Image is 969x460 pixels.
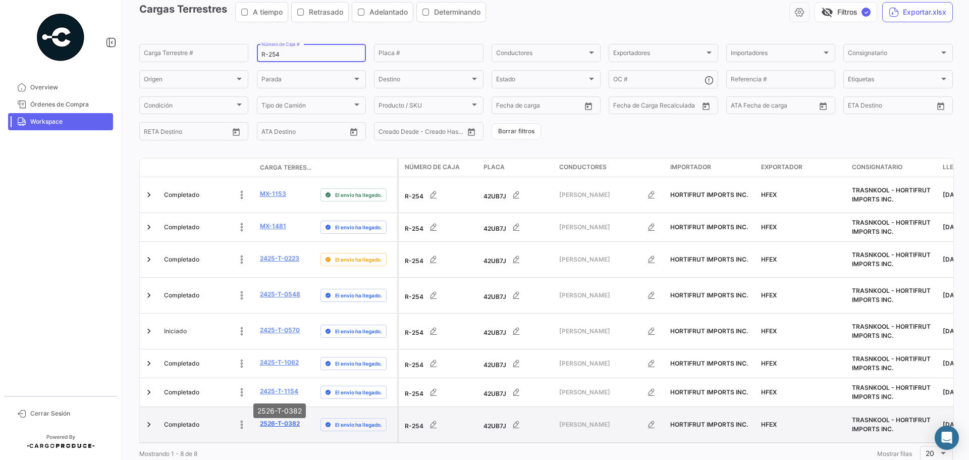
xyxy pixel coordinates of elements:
a: 2425-T-0548 [260,290,300,299]
span: HORTIFRUT IMPORTS INC. [670,223,748,231]
datatable-header-cell: Estado [160,164,256,172]
span: Órdenes de Compra [30,100,109,109]
span: TRASNKOOL - HORTIFRUT IMPORTS INC. [852,355,931,372]
button: Open calendar [816,98,831,114]
input: Hasta [638,104,679,111]
span: [PERSON_NAME] [559,190,641,199]
span: TRASNKOOL - HORTIFRUT IMPORTS INC. [852,186,931,203]
span: El envío ha llegado. [335,327,382,335]
span: El envío ha llegado. [335,421,382,429]
a: MX-1481 [260,222,286,231]
span: Completado [164,223,199,232]
a: Expand/Collapse Row [144,290,154,300]
a: MX-1153 [260,189,286,198]
div: 42UB7J [483,285,551,305]
a: Expand/Collapse Row [144,190,154,200]
button: A tiempo [236,3,288,22]
span: Workspace [30,117,109,126]
div: R-254 [405,249,475,270]
div: 42UB7J [483,321,551,341]
h3: Cargas Terrestres [139,2,489,22]
button: Determinando [417,3,486,22]
span: Mostrar filas [877,450,912,457]
span: Adelantado [369,7,408,17]
div: Abrir Intercom Messenger [935,426,959,450]
span: Importadores [731,51,822,58]
span: Placa [483,163,505,172]
div: 42UB7J [483,249,551,270]
span: TRASNKOOL - HORTIFRUT IMPORTS INC. [852,416,931,433]
input: ATA Desde [261,129,292,136]
span: El envío ha llegado. [335,255,382,264]
div: R-254 [405,382,475,402]
button: visibility_offFiltros✓ [815,2,877,22]
datatable-header-cell: Delay Status [316,164,397,172]
button: Adelantado [352,3,413,22]
span: Retrasado [309,7,343,17]
span: Estado [496,77,587,84]
span: Overview [30,83,109,92]
input: ATA Hasta [769,104,809,111]
span: HORTIFRUT IMPORTS INC. [670,327,748,335]
a: Expand/Collapse Row [144,420,154,430]
div: R-254 [405,321,475,341]
span: Etiquetas [848,77,939,84]
span: Condición [144,104,235,111]
a: 2425-T-1154 [260,387,298,396]
span: [PERSON_NAME] [559,359,641,368]
span: Producto / SKU [379,104,469,111]
div: 2526-T-0382 [253,403,306,418]
span: Consignatario [848,51,939,58]
button: Borrar filtros [492,123,541,140]
span: ✓ [862,8,871,17]
span: Exportadores [613,51,704,58]
span: El envío ha llegado. [335,291,382,299]
a: 2425-T-1062 [260,358,299,367]
a: Workspace [8,113,113,130]
span: El envío ha llegado. [335,223,382,231]
input: Desde [144,129,162,136]
span: Tipo de Camión [261,104,352,111]
a: Overview [8,79,113,96]
datatable-header-cell: Importador [666,159,757,177]
input: Creado Desde [379,129,416,136]
datatable-header-cell: Placa [479,159,555,177]
datatable-header-cell: Carga Terrestre # [256,159,316,176]
div: R-254 [405,353,475,374]
span: El envío ha llegado. [335,388,382,396]
span: TRASNKOOL - HORTIFRUT IMPORTS INC. [852,219,931,235]
div: 42UB7J [483,353,551,374]
input: Hasta [873,104,913,111]
span: HFEX [761,327,777,335]
span: Determinando [434,7,480,17]
div: R-254 [405,185,475,205]
datatable-header-cell: Consignatario [848,159,939,177]
button: Retrasado [292,3,348,22]
div: R-254 [405,415,475,435]
span: TRASNKOOL - HORTIFRUT IMPORTS INC. [852,251,931,268]
a: Expand/Collapse Row [144,387,154,397]
span: Importador [670,163,711,172]
span: HFEX [761,191,777,198]
datatable-header-cell: Conductores [555,159,666,177]
span: HFEX [761,255,777,263]
a: Expand/Collapse Row [144,326,154,336]
span: HORTIFRUT IMPORTS INC. [670,291,748,299]
span: 20 [926,449,934,457]
a: Expand/Collapse Row [144,254,154,265]
button: Open calendar [581,98,596,114]
button: Open calendar [229,124,244,139]
span: El envío ha llegado. [335,360,382,368]
span: [PERSON_NAME] [559,223,641,232]
datatable-header-cell: Exportador [757,159,848,177]
a: Expand/Collapse Row [144,222,154,232]
img: powered-by.png [35,12,86,63]
div: 42UB7J [483,415,551,435]
span: Cerrar Sesión [30,409,109,418]
span: HFEX [761,291,777,299]
button: Open calendar [698,98,714,114]
datatable-header-cell: Número de Caja [399,159,479,177]
button: Open calendar [346,124,361,139]
button: Exportar.xlsx [882,2,953,22]
button: Open calendar [933,98,948,114]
